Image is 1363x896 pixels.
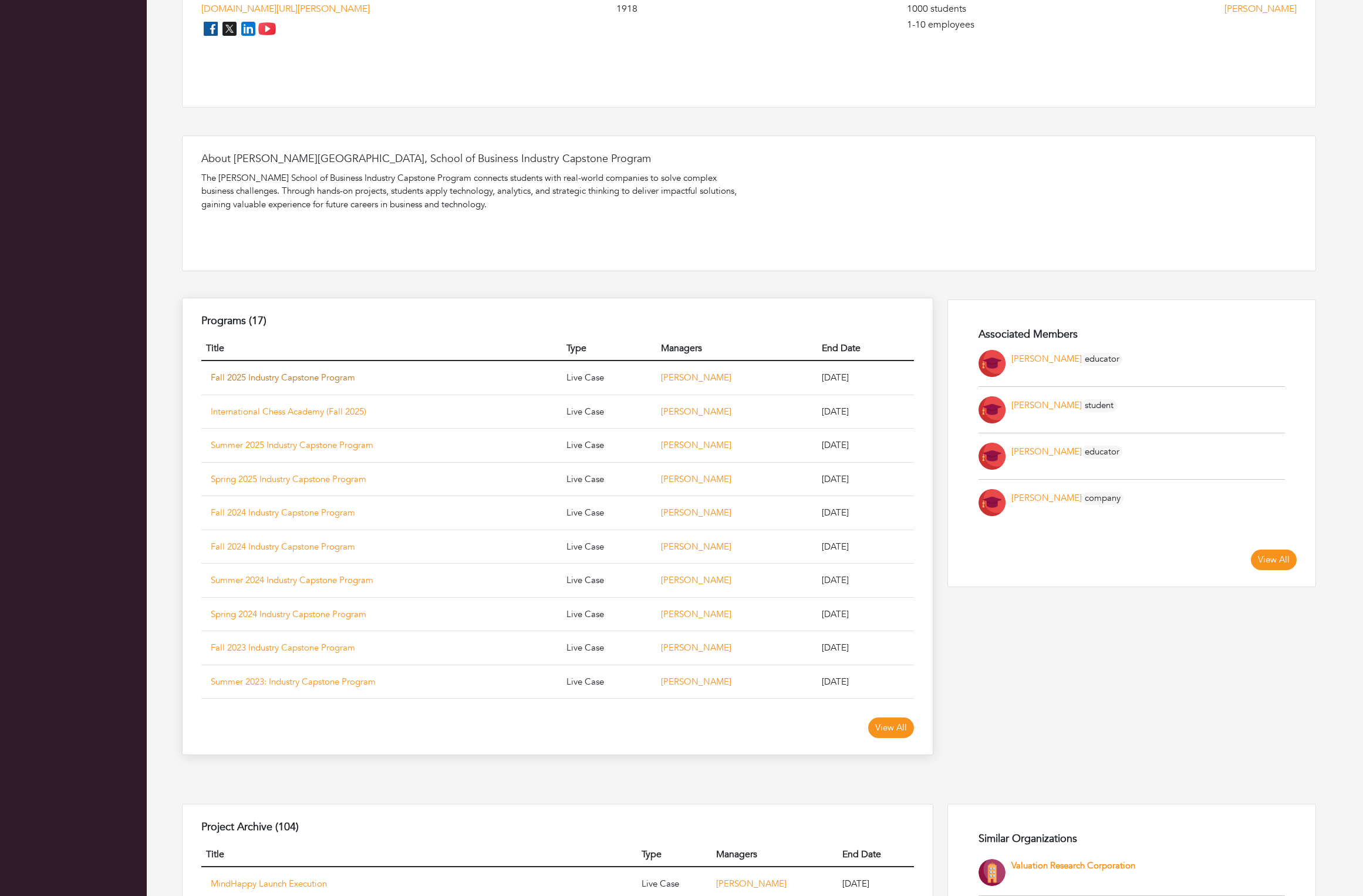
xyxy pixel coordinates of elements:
[661,574,731,586] a: [PERSON_NAME]
[201,315,914,328] h4: Programs (17)
[562,462,656,496] td: Live Case
[817,496,914,530] td: [DATE]
[817,597,914,631] td: [DATE]
[979,833,1285,846] h4: Similar Organizations
[258,19,276,38] img: youtube_icon-fc3c61c8c22f3cdcae68f2f17984f5f016928f0ca0694dd5da90beefb88aa45e.png
[817,530,914,564] td: [DATE]
[1011,492,1082,504] a: [PERSON_NAME]
[979,396,1006,423] img: Student-Icon-6b6867cbad302adf8029cb3ecf392088beec6a544309a027beb5b4b4576828a8.png
[201,171,747,211] div: The [PERSON_NAME] School of Business Industry Capstone Program connects students with real-world ...
[661,507,731,518] a: [PERSON_NAME]
[562,631,656,665] td: Live Case
[817,395,914,429] td: [DATE]
[211,541,355,553] a: Fall 2024 Industry Capstone Program
[1011,399,1082,411] a: [PERSON_NAME]
[656,336,817,361] th: Managers
[562,361,656,395] td: Live Case
[817,462,914,496] td: [DATE]
[201,2,370,15] a: [DOMAIN_NAME][URL][PERSON_NAME]
[817,429,914,463] td: [DATE]
[239,19,258,38] img: linkedin_icon-84db3ca265f4ac0988026744a78baded5d6ee8239146f80404fb69c9eee6e8e7.png
[1011,860,1135,871] a: Valuation Research Corporation
[716,878,787,890] a: [PERSON_NAME]
[562,564,656,598] td: Live Case
[1224,2,1297,15] a: [PERSON_NAME]
[979,489,1006,516] img: Student-Icon-6b6867cbad302adf8029cb3ecf392088beec6a544309a027beb5b4b4576828a8.png
[661,676,731,688] a: [PERSON_NAME]
[211,406,366,417] a: International Chess Academy (Fall 2025)
[817,336,914,361] th: End Date
[979,859,1006,886] img: Company-Icon-7f8a26afd1715722aa5ae9dc11300c11ceeb4d32eda0db0d61c21d11b95ecac6.png
[1082,353,1122,366] span: educator
[661,372,731,383] a: [PERSON_NAME]
[661,541,731,553] a: [PERSON_NAME]
[1082,446,1122,459] span: educator
[1011,353,1082,365] a: [PERSON_NAME]
[711,843,838,867] th: Managers
[211,372,355,383] a: Fall 2025 Industry Capstone Program
[1011,446,1082,457] a: [PERSON_NAME]
[220,19,239,38] img: twitter_icon-7d0bafdc4ccc1285aa2013833b377ca91d92330db209b8298ca96278571368c9.png
[562,336,656,361] th: Type
[211,608,366,620] a: Spring 2024 Industry Capstone Program
[637,843,711,867] th: Type
[979,443,1006,470] img: Student-Icon-6b6867cbad302adf8029cb3ecf392088beec6a544309a027beb5b4b4576828a8.png
[211,642,355,654] a: Fall 2023 Industry Capstone Program
[817,631,914,665] td: [DATE]
[661,406,731,417] a: [PERSON_NAME]
[562,530,656,564] td: Live Case
[616,4,660,15] h4: 1918
[1082,492,1124,505] span: company
[661,473,731,485] a: [PERSON_NAME]
[201,336,562,361] th: Title
[661,642,731,654] a: [PERSON_NAME]
[201,843,637,867] th: Title
[817,361,914,395] td: [DATE]
[661,608,731,620] a: [PERSON_NAME]
[817,564,914,598] td: [DATE]
[211,507,355,518] a: Fall 2024 Industry Capstone Program
[562,496,656,530] td: Live Case
[211,439,373,451] a: Summer 2025 Industry Capstone Program
[868,718,914,738] a: View All
[979,328,1285,341] h4: Associated Members
[201,153,747,166] h4: About [PERSON_NAME][GEOGRAPHIC_DATA], School of Business Industry Capstone Program
[211,574,373,586] a: Summer 2024 Industry Capstone Program
[907,4,978,15] h4: 1000 students
[661,439,731,451] a: [PERSON_NAME]
[562,395,656,429] td: Live Case
[562,597,656,631] td: Live Case
[562,665,656,699] td: Live Case
[838,843,914,867] th: End Date
[562,429,656,463] td: Live Case
[211,878,327,890] a: MindHappy Launch Execution
[979,350,1006,377] img: Student-Icon-6b6867cbad302adf8029cb3ecf392088beec6a544309a027beb5b4b4576828a8.png
[201,19,220,38] img: facebook_icon-256f8dfc8812ddc1b8eade64b8eafd8a868ed32f90a8d2bb44f507e1979dbc24.png
[1251,550,1297,570] a: View All
[817,665,914,699] td: [DATE]
[211,473,366,485] a: Spring 2025 Industry Capstone Program
[1082,399,1116,412] span: student
[201,821,914,834] h4: Project Archive (104)
[907,19,978,31] h4: 1-10 employees
[211,676,376,688] a: Summer 2023: Industry Capstone Program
